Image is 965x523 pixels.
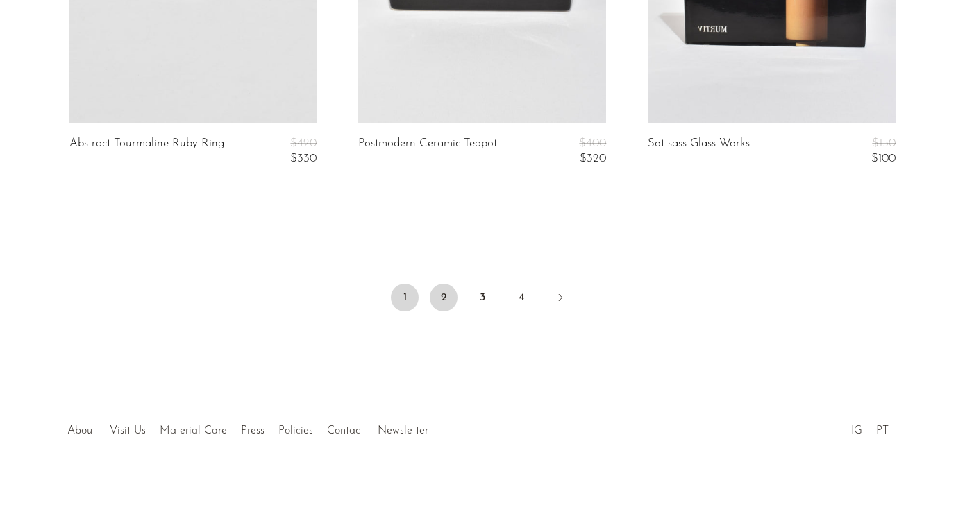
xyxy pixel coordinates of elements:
span: $150 [872,137,896,149]
span: $330 [290,153,317,164]
a: 3 [469,284,496,311]
a: Next [546,284,574,314]
a: PT [876,425,889,436]
a: Abstract Tourmaline Ruby Ring [69,137,224,166]
a: Press [241,425,265,436]
span: 1 [391,284,419,311]
a: Contact [327,425,364,436]
span: $400 [579,137,606,149]
a: Sottsass Glass Works [648,137,750,166]
span: $320 [580,153,606,164]
span: $100 [871,153,896,164]
ul: Quick links [60,414,435,440]
a: Material Care [160,425,227,436]
a: 2 [430,284,458,311]
a: About [67,425,96,436]
a: Postmodern Ceramic Teapot [358,137,497,166]
a: IG [851,425,862,436]
span: $420 [290,137,317,149]
a: 4 [507,284,535,311]
ul: Social Medias [844,414,896,440]
a: Policies [278,425,313,436]
a: Visit Us [110,425,146,436]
